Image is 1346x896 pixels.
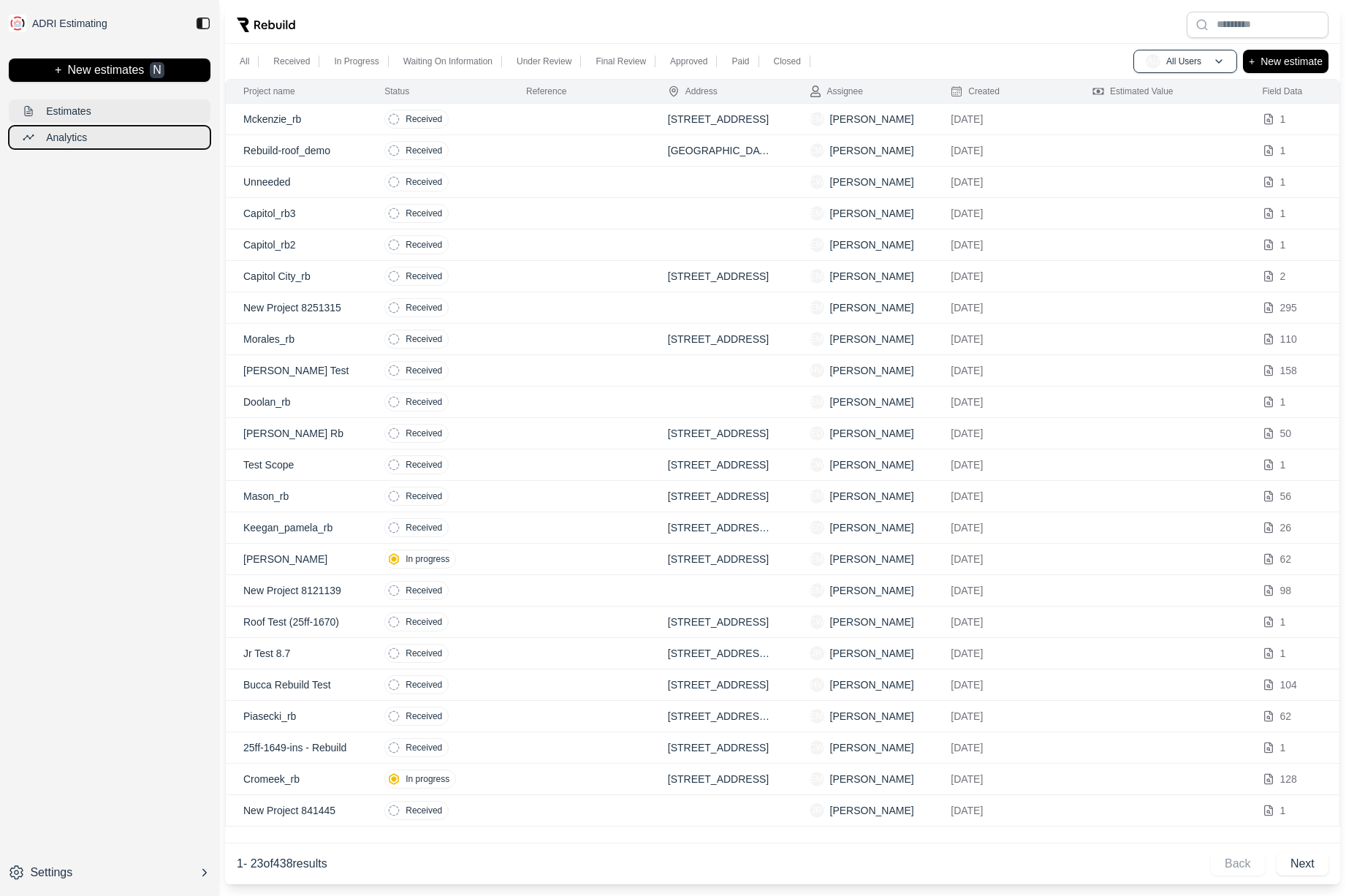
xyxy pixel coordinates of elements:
[406,773,449,785] p: In progress
[406,396,442,408] p: Received
[951,395,1057,409] p: [DATE]
[830,143,914,158] p: [PERSON_NAME]
[830,552,914,566] p: [PERSON_NAME]
[650,544,792,575] td: [STREET_ADDRESS]
[1280,395,1286,409] p: 1
[406,333,442,345] p: Received
[951,803,1057,818] p: [DATE]
[951,175,1057,189] p: [DATE]
[46,130,87,145] p: Analytics
[243,86,295,97] div: Project name
[406,428,442,439] p: Received
[406,113,442,125] p: Received
[830,300,914,315] p: [PERSON_NAME]
[810,395,824,409] span: EM
[1280,112,1286,126] p: 1
[830,332,914,346] p: [PERSON_NAME]
[406,302,442,314] p: Received
[830,458,914,472] p: [PERSON_NAME]
[406,239,442,251] p: Received
[810,583,824,598] span: EM
[243,552,349,566] p: [PERSON_NAME]
[243,426,349,441] p: [PERSON_NAME] Rb
[1280,426,1292,441] p: 50
[9,126,210,149] button: Analytics
[243,300,349,315] p: New Project 8251315
[46,104,91,118] p: Estimates
[650,669,792,701] td: [STREET_ADDRESS]
[243,458,349,472] p: Test Scope
[951,300,1057,315] p: [DATE]
[830,677,914,692] p: [PERSON_NAME]
[650,324,792,355] td: [STREET_ADDRESS]
[830,740,914,755] p: [PERSON_NAME]
[650,701,792,732] td: [STREET_ADDRESS][PERSON_NAME]
[670,56,707,67] p: Approved
[1277,852,1328,876] button: Next
[1280,709,1292,724] p: 62
[243,143,349,158] p: Rebuild-roof_demo
[1280,552,1292,566] p: 62
[830,709,914,724] p: [PERSON_NAME]
[830,363,914,378] p: [PERSON_NAME]
[810,489,824,504] span: EM
[1249,53,1255,70] p: +
[830,646,914,661] p: [PERSON_NAME]
[650,261,792,292] td: [STREET_ADDRESS]
[334,56,379,67] p: In Progress
[810,552,824,566] span: EM
[1280,583,1292,598] p: 98
[810,646,824,661] span: JR
[406,490,442,502] p: Received
[1280,363,1297,378] p: 158
[830,583,914,598] p: [PERSON_NAME]
[1146,54,1160,69] span: AU
[810,709,824,724] span: EM
[243,363,349,378] p: [PERSON_NAME] Test
[951,615,1057,629] p: [DATE]
[9,58,210,82] button: +New estimatesN
[406,553,449,565] p: In progress
[810,458,824,472] span: CW
[951,740,1057,755] p: [DATE]
[388,773,400,785] img: in-progress.svg
[406,145,442,156] p: Received
[650,418,792,449] td: [STREET_ADDRESS]
[67,62,144,79] p: New estimates
[1280,269,1286,284] p: 2
[1280,615,1286,629] p: 1
[1280,238,1286,252] p: 1
[1280,300,1297,315] p: 295
[650,764,792,795] td: [STREET_ADDRESS]
[9,15,26,32] img: sidebar
[406,459,442,471] p: Received
[650,512,792,544] td: [STREET_ADDRESS][PERSON_NAME]
[406,208,442,219] p: Received
[810,206,824,221] span: EM
[406,270,442,282] p: Received
[388,553,400,565] img: in-progress.svg
[243,520,349,535] p: Keegan_pamela_rb
[1280,332,1297,346] p: 110
[243,269,349,284] p: Capitol City_rb
[243,489,349,504] p: Mason_rb
[32,18,107,29] p: ADRI Estimating
[951,112,1057,126] p: [DATE]
[650,638,792,669] td: [STREET_ADDRESS][PERSON_NAME][US_STATE]
[1280,520,1292,535] p: 26
[830,426,914,441] p: [PERSON_NAME]
[810,363,824,378] span: HV
[810,332,824,346] span: EM
[810,615,824,629] span: CW
[650,449,792,481] td: [STREET_ADDRESS]
[1166,56,1201,67] p: All Users
[273,56,310,67] p: Received
[243,740,349,755] p: 25ff-1649-ins - Rebuild
[830,489,914,504] p: [PERSON_NAME]
[406,365,442,376] p: Received
[243,395,349,409] p: Doolan_rb
[406,616,442,628] p: Received
[243,175,349,189] p: Unneeded
[243,583,349,598] p: New Project 8121139
[1280,206,1286,221] p: 1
